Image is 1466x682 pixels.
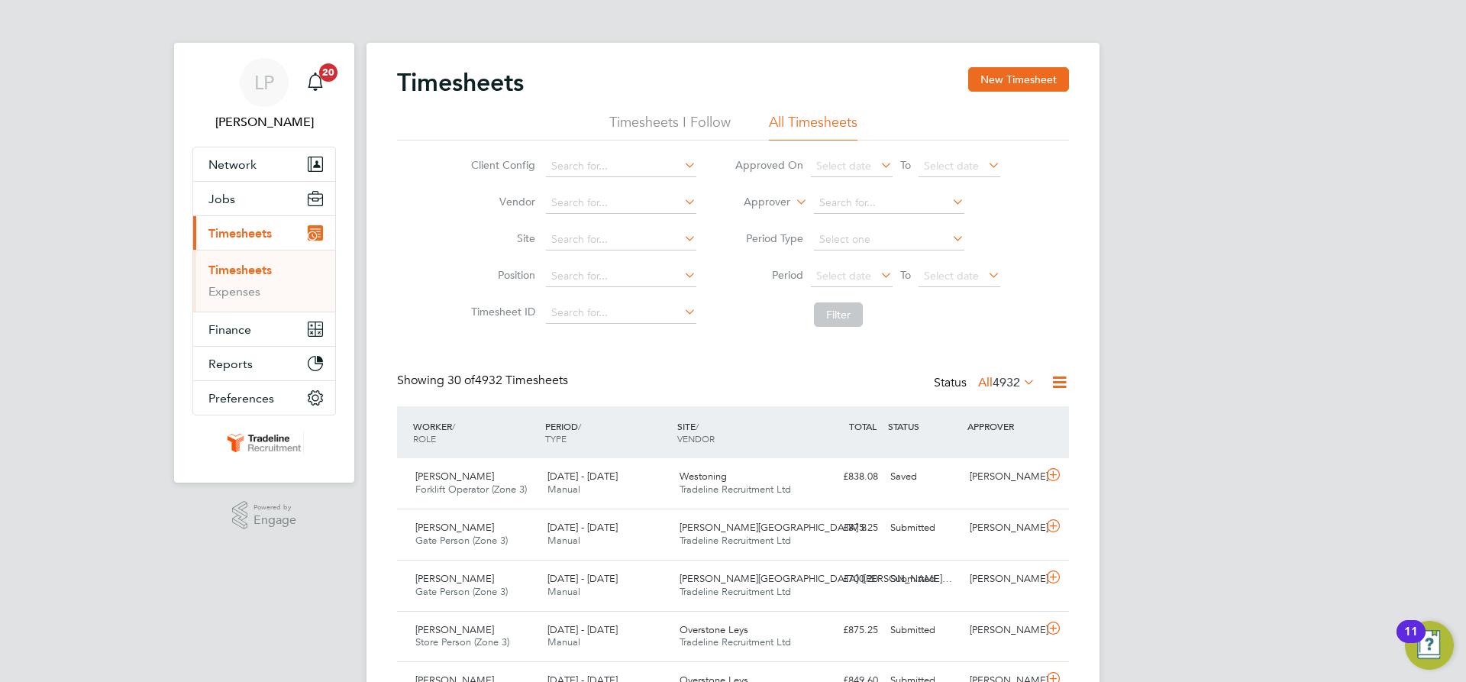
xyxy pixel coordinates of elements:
div: [PERSON_NAME] [964,567,1043,592]
button: New Timesheet [968,67,1069,92]
div: £700.20 [805,567,884,592]
div: Submitted [884,618,964,643]
button: Timesheets [193,216,335,250]
div: Saved [884,464,964,490]
span: Westoning [680,470,727,483]
button: Reports [193,347,335,380]
button: Jobs [193,182,335,215]
div: WORKER [409,412,541,452]
div: Status [934,373,1038,394]
div: Showing [397,373,571,389]
div: PERIOD [541,412,673,452]
span: / [696,420,699,432]
span: LP [254,73,274,92]
span: / [578,420,581,432]
span: Select date [924,269,979,283]
span: Jobs [208,192,235,206]
span: / [452,420,455,432]
span: Store Person (Zone 3) [415,635,509,648]
a: Powered byEngage [232,501,297,530]
div: APPROVER [964,412,1043,440]
span: [PERSON_NAME] [415,521,494,534]
div: £875.25 [805,618,884,643]
button: Preferences [193,381,335,415]
span: Tradeline Recruitment Ltd [680,585,791,598]
label: Period Type [735,231,803,245]
div: [PERSON_NAME] [964,464,1043,490]
div: [PERSON_NAME] [964,618,1043,643]
a: Go to home page [192,431,336,455]
div: £838.08 [805,464,884,490]
label: Client Config [467,158,535,172]
span: Reports [208,357,253,371]
span: [DATE] - [DATE] [547,623,618,636]
span: Network [208,157,257,172]
a: Expenses [208,284,260,299]
label: Timesheet ID [467,305,535,318]
span: Tradeline Recruitment Ltd [680,534,791,547]
input: Search for... [546,192,696,214]
label: All [978,375,1035,390]
span: To [896,265,915,285]
label: Site [467,231,535,245]
label: Period [735,268,803,282]
input: Search for... [546,266,696,287]
button: Network [193,147,335,181]
span: To [896,155,915,175]
div: SITE [673,412,806,452]
span: Manual [547,585,580,598]
span: [DATE] - [DATE] [547,521,618,534]
span: Select date [816,269,871,283]
li: Timesheets I Follow [609,113,731,141]
div: Timesheets [193,250,335,312]
input: Search for... [546,156,696,177]
input: Search for... [814,192,964,214]
span: [DATE] - [DATE] [547,572,618,585]
label: Vendor [467,195,535,208]
input: Search for... [546,302,696,324]
span: Tradeline Recruitment Ltd [680,635,791,648]
span: 30 of [447,373,475,388]
span: [PERSON_NAME][GEOGRAPHIC_DATA] ([PERSON_NAME]… [680,572,952,585]
span: Gate Person (Zone 3) [415,534,508,547]
span: Manual [547,635,580,648]
button: Filter [814,302,863,327]
div: Submitted [884,516,964,541]
span: Select date [816,159,871,173]
span: 4932 Timesheets [447,373,568,388]
label: Position [467,268,535,282]
li: All Timesheets [769,113,857,141]
nav: Main navigation [174,43,354,483]
h2: Timesheets [397,67,524,98]
span: Timesheets [208,226,272,241]
span: Engage [253,514,296,527]
span: Select date [924,159,979,173]
a: LP[PERSON_NAME] [192,58,336,131]
span: Tradeline Recruitment Ltd [680,483,791,496]
label: Approved On [735,158,803,172]
span: Finance [208,322,251,337]
span: Forklift Operator (Zone 3) [415,483,527,496]
div: [PERSON_NAME] [964,516,1043,541]
span: [PERSON_NAME] [415,623,494,636]
div: 11 [1404,632,1418,651]
div: STATUS [884,412,964,440]
a: Timesheets [208,263,272,277]
label: Approver [722,195,790,210]
img: tradelinerecruitment-logo-retina.png [224,431,304,455]
div: Submitted [884,567,964,592]
span: 4932 [993,375,1020,390]
input: Select one [814,229,964,250]
a: 20 [300,58,331,107]
span: ROLE [413,432,436,444]
span: TOTAL [849,420,877,432]
span: Preferences [208,391,274,406]
span: Lauren Pearson [192,113,336,131]
button: Open Resource Center, 11 new notifications [1405,621,1454,670]
span: Powered by [253,501,296,514]
span: Manual [547,483,580,496]
div: £875.25 [805,516,884,541]
span: [PERSON_NAME][GEOGRAPHIC_DATA] 8 [680,521,867,534]
button: Finance [193,312,335,346]
span: VENDOR [677,432,715,444]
